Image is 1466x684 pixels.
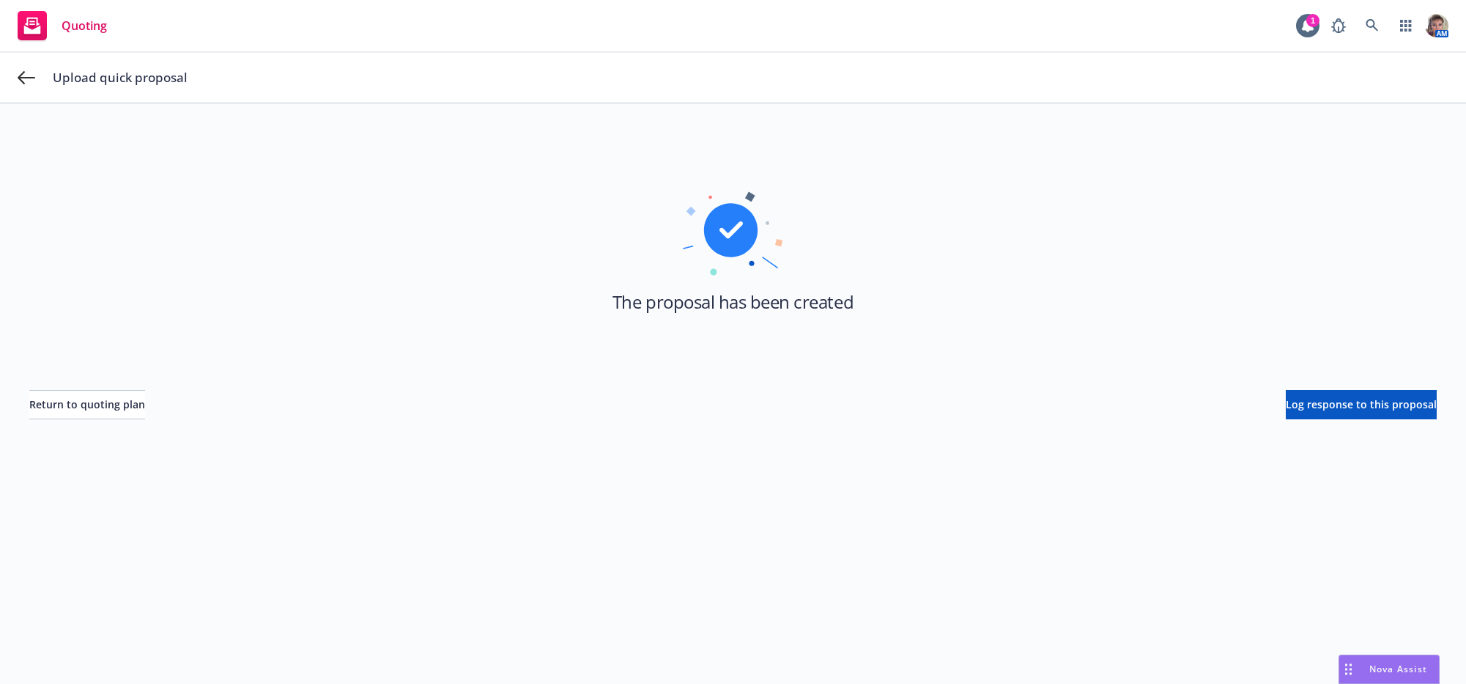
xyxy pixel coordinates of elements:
[1339,655,1358,683] div: Drag to move
[29,390,145,419] button: Return to quoting plan
[62,20,107,32] span: Quoting
[1339,655,1440,684] button: Nova Assist
[1358,11,1387,40] a: Search
[1324,11,1353,40] a: Report a Bug
[12,5,113,46] a: Quoting
[612,290,854,314] h1: The proposal has been created
[1369,663,1427,675] span: Nova Assist
[1391,11,1421,40] a: Switch app
[1425,14,1448,37] img: photo
[1286,397,1437,411] span: Log response to this proposal
[53,69,188,87] span: Upload quick proposal
[1286,390,1437,419] button: Log response to this proposal
[29,397,145,411] span: Return to quoting plan
[1306,14,1319,27] div: 1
